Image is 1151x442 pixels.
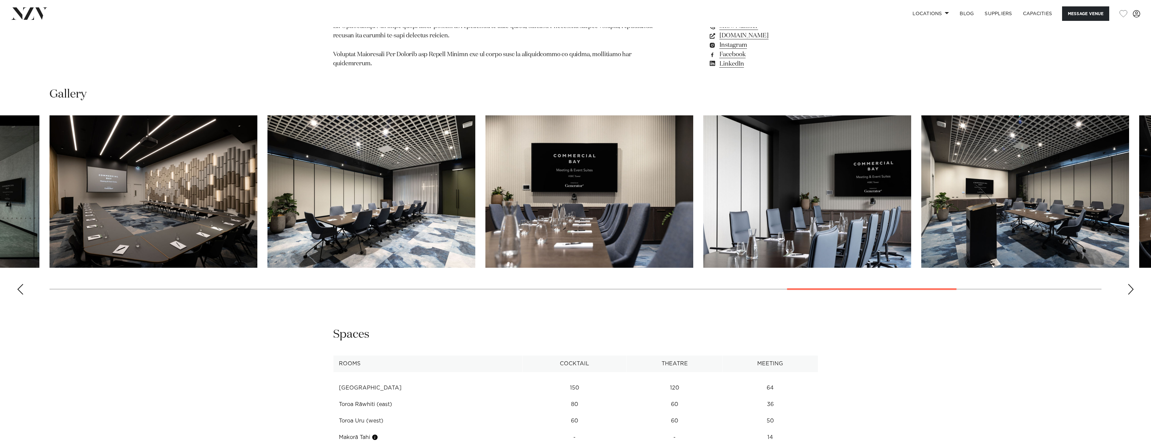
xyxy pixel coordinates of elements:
[627,356,723,372] th: Theatre
[485,115,693,268] swiper-slide: 24 / 30
[921,115,1129,268] swiper-slide: 26 / 30
[723,380,818,396] td: 64
[333,413,523,429] td: Toroa Uru (west)
[627,396,723,413] td: 60
[708,31,818,40] a: [DOMAIN_NAME]
[907,6,954,21] a: Locations
[703,115,911,268] swiper-slide: 25 / 30
[523,356,627,372] th: Cocktail
[333,356,523,372] th: Rooms
[723,396,818,413] td: 36
[523,396,627,413] td: 80
[333,396,523,413] td: Toroa Rāwhiti (east)
[50,87,87,102] h2: Gallery
[11,7,47,20] img: nzv-logo.png
[1062,6,1109,21] button: Message Venue
[267,115,475,268] swiper-slide: 23 / 30
[979,6,1017,21] a: SUPPLIERS
[708,50,818,59] a: Facebook
[723,413,818,429] td: 50
[723,356,818,372] th: Meeting
[954,6,979,21] a: BLOG
[523,413,627,429] td: 60
[333,327,370,342] h2: Spaces
[708,59,818,69] a: LinkedIn
[627,413,723,429] td: 60
[708,40,818,50] a: Instagram
[333,380,523,396] td: [GEOGRAPHIC_DATA]
[1018,6,1058,21] a: Capacities
[50,115,257,268] swiper-slide: 22 / 30
[627,380,723,396] td: 120
[523,380,627,396] td: 150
